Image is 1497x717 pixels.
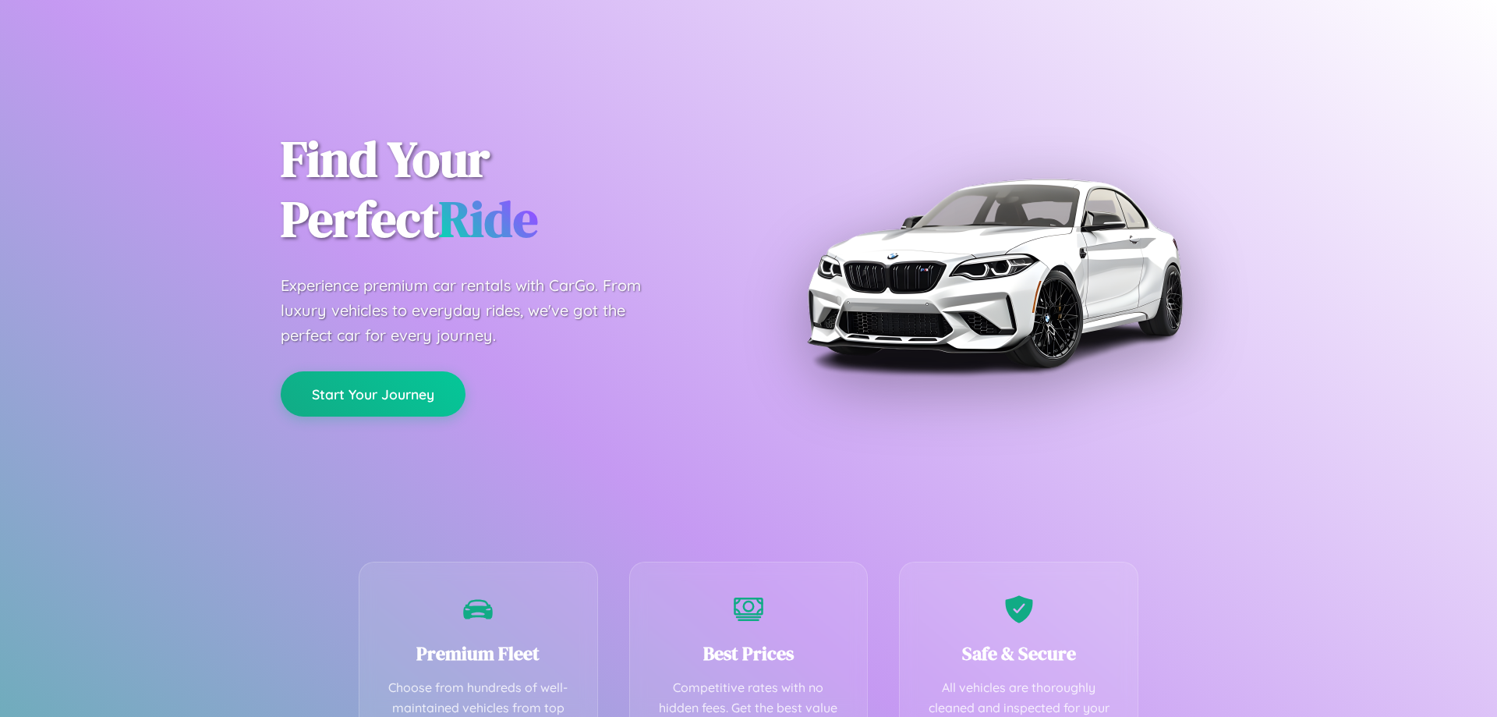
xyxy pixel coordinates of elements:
[439,185,538,253] span: Ride
[923,641,1114,666] h3: Safe & Secure
[281,130,725,250] h1: Find Your Perfect
[281,371,465,417] button: Start Your Journey
[653,641,844,666] h3: Best Prices
[383,641,574,666] h3: Premium Fleet
[799,78,1189,468] img: Premium BMW car rental vehicle
[281,273,671,348] p: Experience premium car rentals with CarGo. From luxury vehicles to everyday rides, we've got the ...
